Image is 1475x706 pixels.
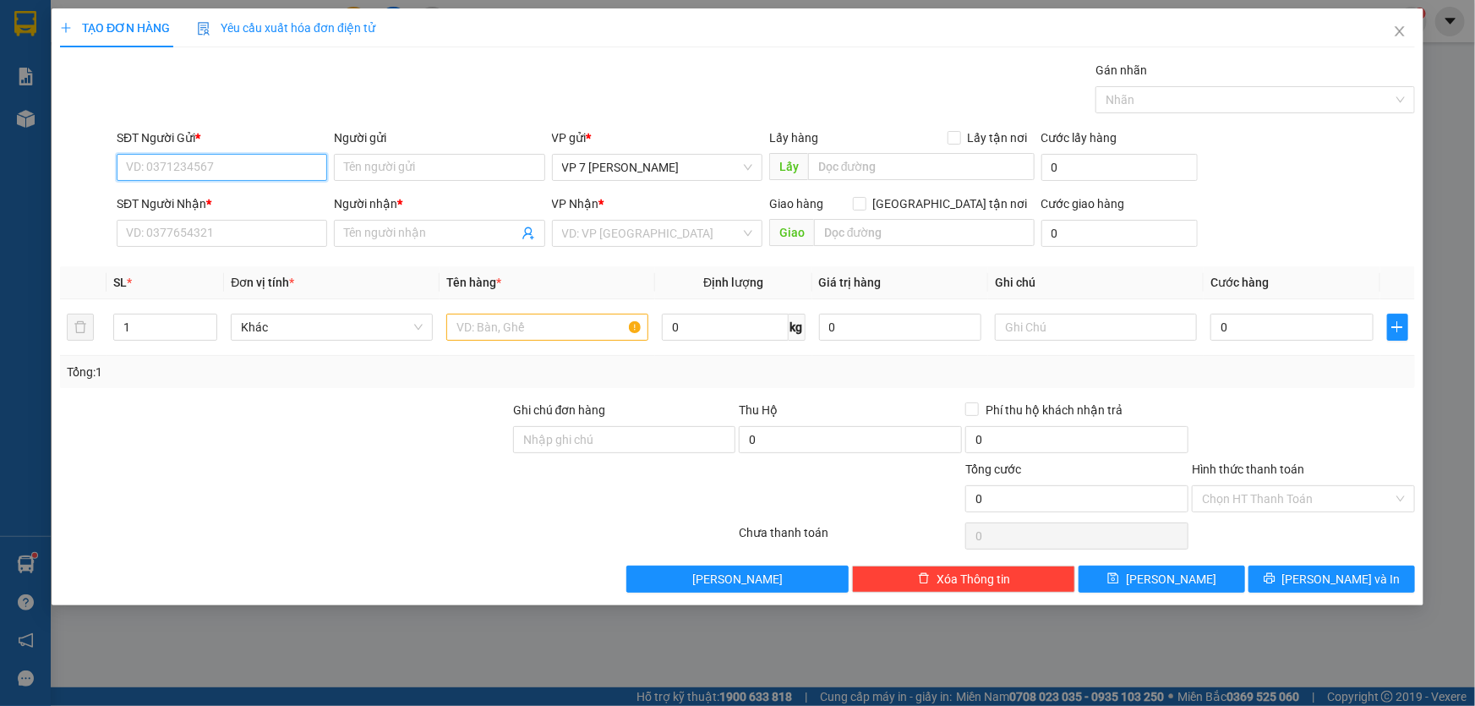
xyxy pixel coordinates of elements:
[102,40,206,68] b: Sao Việt
[1107,572,1119,586] span: save
[769,153,808,180] span: Lấy
[334,129,544,147] div: Người gửi
[1282,570,1401,588] span: [PERSON_NAME] và In
[552,129,762,147] div: VP gửi
[866,194,1035,213] span: [GEOGRAPHIC_DATA] tận nơi
[1095,63,1147,77] label: Gán nhãn
[1079,566,1245,593] button: save[PERSON_NAME]
[513,426,736,453] input: Ghi chú đơn hàng
[113,276,127,289] span: SL
[67,363,570,381] div: Tổng: 1
[1388,320,1407,334] span: plus
[965,462,1021,476] span: Tổng cước
[1210,276,1269,289] span: Cước hàng
[819,276,882,289] span: Giá trị hàng
[1041,154,1198,181] input: Cước lấy hàng
[995,314,1197,341] input: Ghi Chú
[513,403,606,417] label: Ghi chú đơn hàng
[769,197,823,211] span: Giao hàng
[808,153,1035,180] input: Dọc đường
[9,98,136,126] h2: H5R8WPU5
[117,194,327,213] div: SĐT Người Nhận
[1126,570,1216,588] span: [PERSON_NAME]
[1248,566,1415,593] button: printer[PERSON_NAME] và In
[231,276,294,289] span: Đơn vị tính
[60,22,72,34] span: plus
[1041,220,1198,247] input: Cước giao hàng
[1376,8,1423,56] button: Close
[446,314,648,341] input: VD: Bàn, Ghế
[739,403,778,417] span: Thu Hộ
[67,314,94,341] button: delete
[1387,314,1408,341] button: plus
[89,98,408,205] h2: VP Nhận: VP Hàng LC
[988,266,1204,299] th: Ghi chú
[937,570,1010,588] span: Xóa Thông tin
[241,315,423,340] span: Khác
[703,276,763,289] span: Định lượng
[562,155,752,180] span: VP 7 Phạm Văn Đồng
[918,572,930,586] span: delete
[446,276,501,289] span: Tên hàng
[117,129,327,147] div: SĐT Người Gửi
[769,131,818,145] span: Lấy hàng
[789,314,806,341] span: kg
[852,566,1075,593] button: deleteXóa Thông tin
[1041,131,1117,145] label: Cước lấy hàng
[626,566,849,593] button: [PERSON_NAME]
[197,22,210,36] img: icon
[226,14,408,41] b: [DOMAIN_NAME]
[979,401,1129,419] span: Phí thu hộ khách nhận trả
[814,219,1035,246] input: Dọc đường
[692,570,783,588] span: [PERSON_NAME]
[961,129,1035,147] span: Lấy tận nơi
[334,194,544,213] div: Người nhận
[1041,197,1125,211] label: Cước giao hàng
[522,227,535,240] span: user-add
[1192,462,1304,476] label: Hình thức thanh toán
[1264,572,1276,586] span: printer
[738,523,964,553] div: Chưa thanh toán
[769,219,814,246] span: Giao
[552,197,599,211] span: VP Nhận
[197,21,375,35] span: Yêu cầu xuất hóa đơn điện tử
[60,21,170,35] span: TẠO ĐƠN HÀNG
[819,314,982,341] input: 0
[1393,25,1407,38] span: close
[9,14,94,98] img: logo.jpg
